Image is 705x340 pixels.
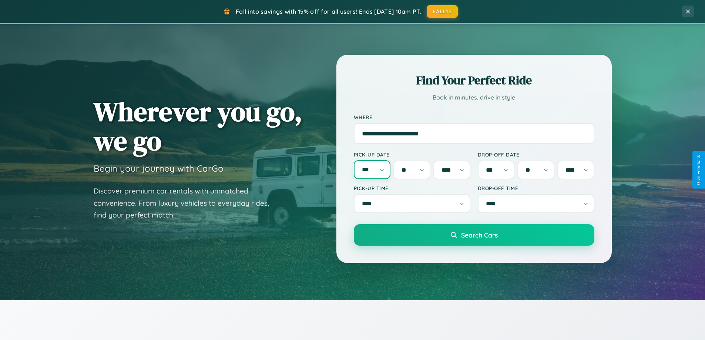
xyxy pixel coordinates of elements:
[354,72,594,88] h2: Find Your Perfect Ride
[478,185,594,191] label: Drop-off Time
[478,151,594,158] label: Drop-off Date
[94,97,302,155] h1: Wherever you go, we go
[354,185,470,191] label: Pick-up Time
[94,185,279,221] p: Discover premium car rentals with unmatched convenience. From luxury vehicles to everyday rides, ...
[354,114,594,120] label: Where
[236,8,421,15] span: Fall into savings with 15% off for all users! Ends [DATE] 10am PT.
[354,151,470,158] label: Pick-up Date
[461,231,498,239] span: Search Cars
[354,224,594,246] button: Search Cars
[354,92,594,103] p: Book in minutes, drive in style
[427,5,458,18] button: FALL15
[94,163,224,174] h3: Begin your journey with CarGo
[696,155,701,185] div: Give Feedback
